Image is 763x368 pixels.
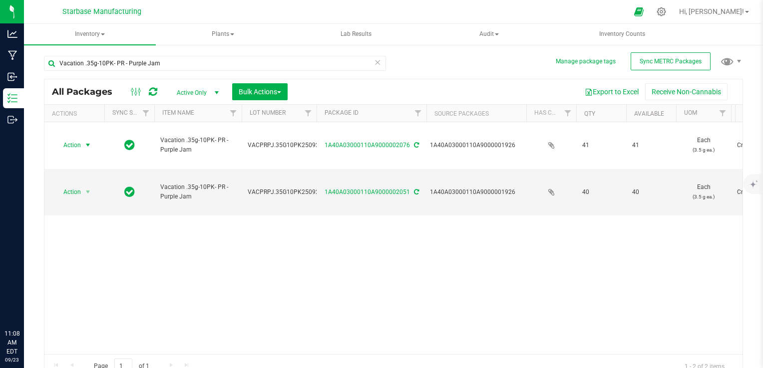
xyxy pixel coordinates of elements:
[248,141,323,150] span: VACPRPJ.35G10PK250923
[560,105,576,122] a: Filter
[682,145,725,155] p: (3.5 g ea.)
[52,110,100,117] div: Actions
[412,142,419,149] span: Sync from Compliance System
[684,109,697,116] a: UOM
[426,105,526,122] th: Source Packages
[556,24,688,45] a: Inventory Counts
[412,188,419,195] span: Sync from Compliance System
[430,141,523,150] div: Value 1: 1A40A03000110A9000001926
[7,115,17,125] inline-svg: Outbound
[4,329,19,356] p: 11:08 AM EDT
[634,110,664,117] a: Available
[423,24,554,44] span: Audit
[124,138,135,152] span: In Sync
[582,187,620,197] span: 40
[628,2,650,21] span: Open Ecommerce Menu
[157,24,289,45] a: Plants
[4,356,19,364] p: 09/23
[410,105,426,122] a: Filter
[679,7,744,15] span: Hi, [PERSON_NAME]!
[239,88,281,96] span: Bulk Actions
[62,7,141,16] span: Starbase Manufacturing
[82,138,94,152] span: select
[7,93,17,103] inline-svg: Inventory
[526,105,576,122] th: Has COA
[682,192,725,201] p: (3.5 g ea.)
[325,142,410,149] a: 1A40A03000110A9000002076
[52,86,122,97] span: All Packages
[325,109,359,116] a: Package ID
[225,105,242,122] a: Filter
[325,188,410,195] a: 1A40A03000110A9000002051
[715,105,731,122] a: Filter
[327,30,385,38] span: Lab Results
[423,24,555,45] a: Audit
[7,72,17,82] inline-svg: Inbound
[157,24,288,44] span: Plants
[374,56,381,69] span: Clear
[250,109,286,116] a: Lot Number
[24,24,156,45] a: Inventory
[54,138,81,152] span: Action
[556,57,616,66] button: Manage package tags
[112,109,151,116] a: Sync Status
[290,24,422,45] a: Lab Results
[631,52,711,70] button: Sync METRC Packages
[162,109,194,116] a: Item Name
[632,141,670,150] span: 41
[44,56,386,71] input: Search Package ID, Item Name, SKU, Lot or Part Number...
[582,141,620,150] span: 41
[682,136,725,155] span: Each
[584,110,595,117] a: Qty
[10,288,40,318] iframe: Resource center
[578,83,645,100] button: Export to Excel
[248,187,323,197] span: VACPRPJ.35G10PK250922
[300,105,317,122] a: Filter
[7,29,17,39] inline-svg: Analytics
[54,185,81,199] span: Action
[160,183,236,201] span: Vacation .35g-10PK- PR - Purple Jam
[138,105,154,122] a: Filter
[232,83,288,100] button: Bulk Actions
[645,83,728,100] button: Receive Non-Cannabis
[7,50,17,60] inline-svg: Manufacturing
[586,30,659,38] span: Inventory Counts
[124,185,135,199] span: In Sync
[82,185,94,199] span: select
[640,58,702,65] span: Sync METRC Packages
[682,183,725,201] span: Each
[655,7,668,16] div: Manage settings
[160,136,236,155] span: Vacation .35g-10PK- PR - Purple Jam
[632,187,670,197] span: 40
[430,187,523,197] div: Value 1: 1A40A03000110A9000001926
[29,287,41,299] iframe: Resource center unread badge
